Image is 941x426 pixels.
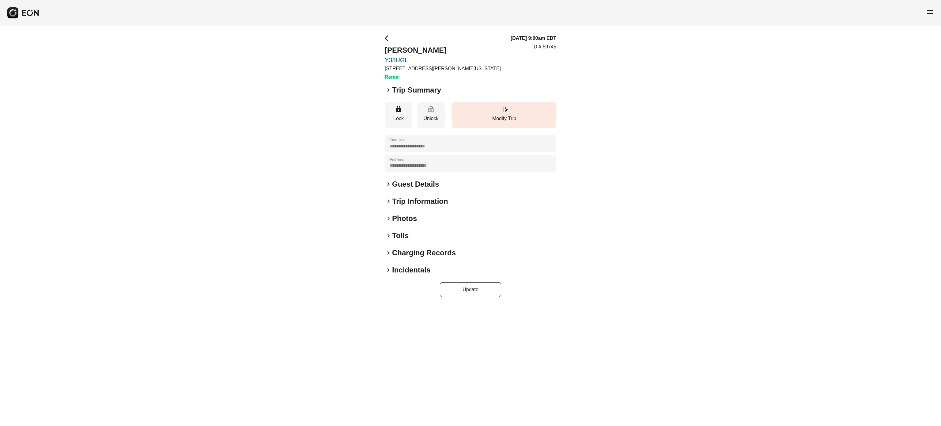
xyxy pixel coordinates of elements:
[440,282,501,297] button: Update
[385,86,392,94] span: keyboard_arrow_right
[392,214,417,223] h2: Photos
[532,43,556,51] p: ID # 69745
[455,115,553,122] p: Modify Trip
[420,115,442,122] p: Unlock
[452,102,556,128] button: Modify Trip
[388,115,409,122] p: Lock
[385,65,501,72] p: [STREET_ADDRESS][PERSON_NAME][US_STATE]
[385,102,412,128] button: Lock
[385,215,392,222] span: keyboard_arrow_right
[427,105,435,113] span: lock_open
[392,179,439,189] h2: Guest Details
[385,198,392,205] span: keyboard_arrow_right
[385,56,501,64] a: Y38UGL
[511,35,556,42] h3: [DATE] 9:00am EDT
[385,35,392,42] span: arrow_back_ios
[385,232,392,239] span: keyboard_arrow_right
[501,105,508,113] span: edit_road
[385,266,392,274] span: keyboard_arrow_right
[392,231,409,241] h2: Tolls
[392,196,448,206] h2: Trip Information
[385,45,501,55] h2: [PERSON_NAME]
[385,181,392,188] span: keyboard_arrow_right
[417,102,445,128] button: Unlock
[385,249,392,257] span: keyboard_arrow_right
[392,85,441,95] h2: Trip Summary
[926,8,934,16] span: menu
[395,105,402,113] span: lock
[392,248,456,258] h2: Charging Records
[392,265,430,275] h2: Incidentals
[385,74,501,81] h3: Rental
